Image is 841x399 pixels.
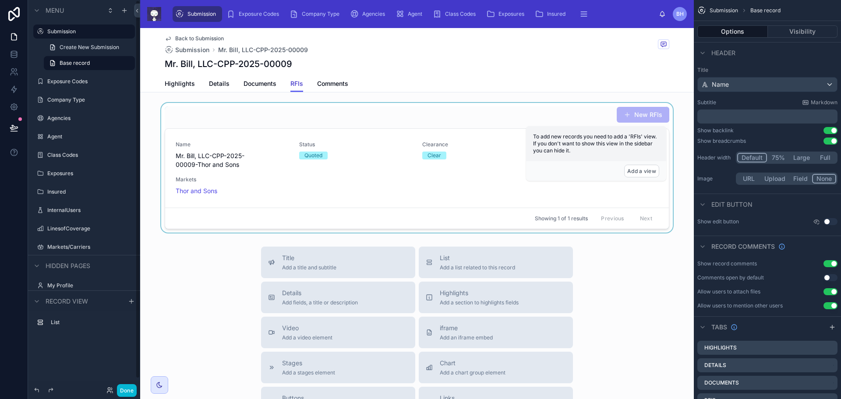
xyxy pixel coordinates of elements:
button: StagesAdd a stages element [261,352,415,383]
label: Markets/Carriers [47,244,133,251]
a: Exposures [484,6,530,22]
span: Base record [60,60,90,67]
button: Add a view [624,165,659,177]
span: Add a section to highlights fields [440,299,519,306]
div: Show record comments [697,260,757,267]
label: Show edit button [697,218,739,225]
span: Markdown [811,99,837,106]
span: Comments [317,79,348,88]
button: 75% [767,153,789,162]
a: Highlights [165,76,195,93]
a: Insured [532,6,572,22]
label: Details [704,362,726,369]
a: Agencies [347,6,391,22]
a: Exposure Codes [224,6,285,22]
img: App logo [147,7,161,21]
span: Menu [46,6,64,15]
span: Exposure Codes [239,11,279,18]
label: Agent [47,133,133,140]
div: scrollable content [168,4,659,24]
label: My Profile [47,282,133,289]
span: Name [712,80,729,89]
span: Highlights [165,79,195,88]
span: Add a video element [282,334,332,341]
span: Stages [282,359,335,367]
span: Chart [440,359,505,367]
button: URL [737,174,760,184]
span: Highlights [440,289,519,297]
label: Exposures [47,170,133,177]
span: Add a chart group element [440,369,505,376]
a: Details [209,76,230,93]
span: Add a title and subtitle [282,264,336,271]
label: Insured [47,188,133,195]
div: Comments open by default [697,274,764,281]
div: Show breadcrumbs [697,138,746,145]
a: Submission [173,6,222,22]
a: Create New Submission [44,40,135,54]
div: Allow users to attach files [697,288,760,295]
span: Details [209,79,230,88]
button: Name [697,77,837,92]
button: Full [814,153,836,162]
div: Show backlink [697,127,734,134]
label: Agencies [47,115,133,122]
button: Visibility [768,25,838,38]
label: Submission [47,28,130,35]
button: Done [117,384,137,397]
span: Details [282,289,358,297]
a: Comments [317,76,348,93]
div: scrollable content [28,311,140,338]
a: Agent [393,6,428,22]
span: Submission [710,7,738,14]
span: Add a list related to this record [440,264,515,271]
span: Base record [750,7,781,14]
span: Edit button [711,200,753,209]
button: None [812,174,836,184]
label: Subtitle [697,99,716,106]
span: Tabs [711,323,727,332]
span: Record view [46,297,88,306]
label: Header width [697,154,732,161]
span: Exposures [498,11,524,18]
a: Exposure Codes [47,78,133,85]
label: LinesofCoverage [47,225,133,232]
label: Class Codes [47,152,133,159]
span: Insured [547,11,565,18]
div: scrollable content [697,109,837,124]
label: List [51,319,131,326]
span: iframe [440,324,493,332]
button: Large [789,153,814,162]
label: InternalUsers [47,207,133,214]
span: Submission [187,11,216,18]
a: Mr. Bill, LLC-CPP-2025-00009 [218,46,308,54]
button: ChartAdd a chart group element [419,352,573,383]
button: ListAdd a list related to this record [419,247,573,278]
button: Field [789,174,813,184]
span: Back to Submission [175,35,224,42]
button: DetailsAdd fields, a title or description [261,282,415,313]
label: Highlights [704,344,737,351]
span: List [440,254,515,262]
a: Documents [244,76,276,93]
span: Header [711,49,735,57]
span: Hidden pages [46,261,90,270]
span: Submission [175,46,209,54]
label: Company Type [47,96,133,103]
span: Video [282,324,332,332]
span: Add fields, a title or description [282,299,358,306]
h1: Mr. Bill, LLC-CPP-2025-00009 [165,58,292,70]
span: Add a stages element [282,369,335,376]
label: Documents [704,379,739,386]
span: To add new records you need to add a 'RFIs' view. If you don't want to show this view in the side... [533,133,657,154]
button: TitleAdd a title and subtitle [261,247,415,278]
a: Company Type [287,6,346,22]
span: Showing 1 of 1 results [535,215,588,222]
span: Record comments [711,242,775,251]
